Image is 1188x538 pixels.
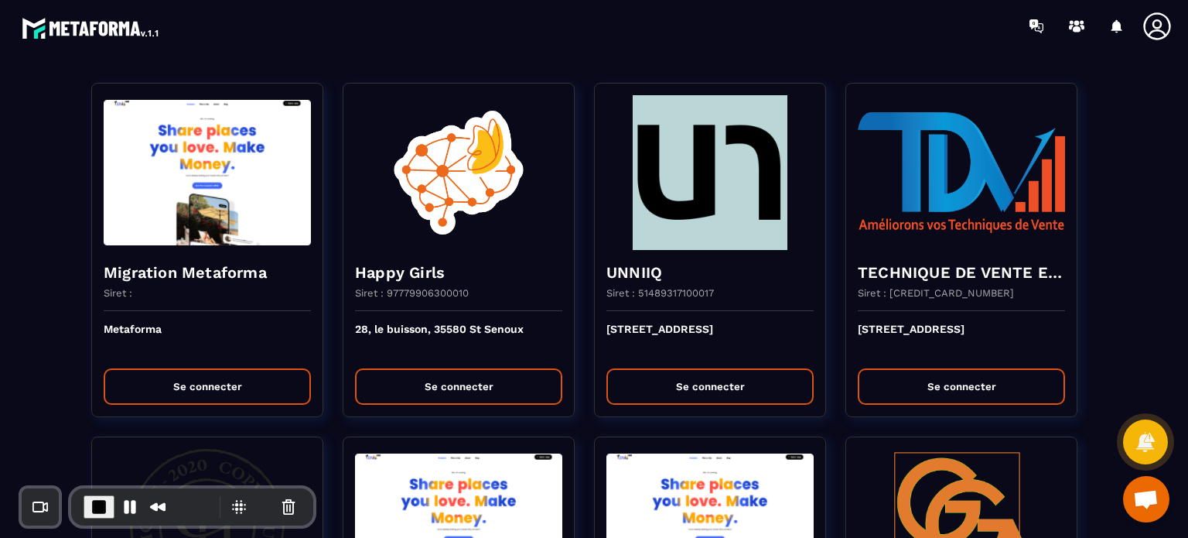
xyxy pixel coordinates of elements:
[355,95,562,250] img: funnel-background
[606,95,814,250] img: funnel-background
[104,95,311,250] img: funnel-background
[355,262,562,283] h4: Happy Girls
[104,262,311,283] h4: Migration Metaforma
[606,262,814,283] h4: UNNIIQ
[606,323,814,357] p: [STREET_ADDRESS]
[606,368,814,405] button: Se connecter
[104,287,132,299] p: Siret :
[858,323,1065,357] p: [STREET_ADDRESS]
[355,323,562,357] p: 28, le buisson, 35580 St Senoux
[355,368,562,405] button: Se connecter
[858,368,1065,405] button: Se connecter
[355,287,469,299] p: Siret : 97779906300010
[858,95,1065,250] img: funnel-background
[858,287,1014,299] p: Siret : [CREDIT_CARD_NUMBER]
[1123,476,1169,523] a: Ouvrir le chat
[858,262,1065,283] h4: TECHNIQUE DE VENTE EDITION
[22,14,161,42] img: logo
[104,323,311,357] p: Metaforma
[104,368,311,405] button: Se connecter
[606,287,714,299] p: Siret : 51489317100017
